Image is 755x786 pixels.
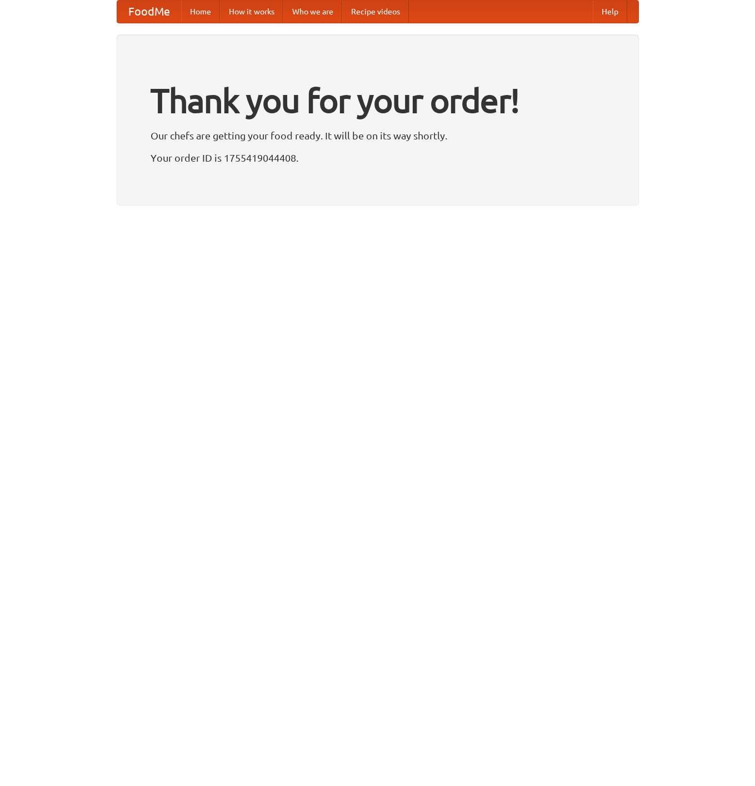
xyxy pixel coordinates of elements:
a: How it works [220,1,283,23]
a: Help [593,1,627,23]
p: Our chefs are getting your food ready. It will be on its way shortly. [151,127,605,144]
h1: Thank you for your order! [151,74,605,127]
a: FoodMe [117,1,181,23]
a: Who we are [283,1,342,23]
a: Recipe videos [342,1,409,23]
a: Home [181,1,220,23]
p: Your order ID is 1755419044408. [151,149,605,166]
